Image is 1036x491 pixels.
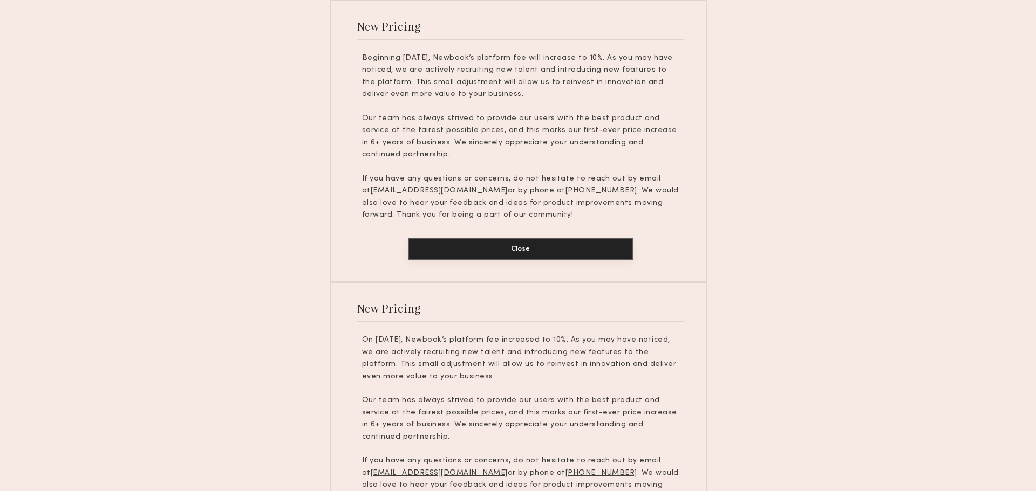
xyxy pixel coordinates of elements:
p: Beginning [DATE], Newbook’s platform fee will increase to 10%. As you may have noticed, we are ac... [362,52,679,101]
u: [EMAIL_ADDRESS][DOMAIN_NAME] [371,187,508,194]
p: On [DATE], Newbook’s platform fee increased to 10%. As you may have noticed, we are actively recr... [362,334,679,383]
p: Our team has always strived to provide our users with the best product and service at the fairest... [362,113,679,161]
u: [PHONE_NUMBER] [565,469,637,476]
p: Our team has always strived to provide our users with the best product and service at the fairest... [362,395,679,443]
p: If you have any questions or concerns, do not hesitate to reach out by email at or by phone at . ... [362,173,679,222]
button: Close [408,238,633,260]
div: New Pricing [357,301,421,315]
u: [PHONE_NUMBER] [565,187,637,194]
div: New Pricing [357,19,421,33]
u: [EMAIL_ADDRESS][DOMAIN_NAME] [371,469,508,476]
